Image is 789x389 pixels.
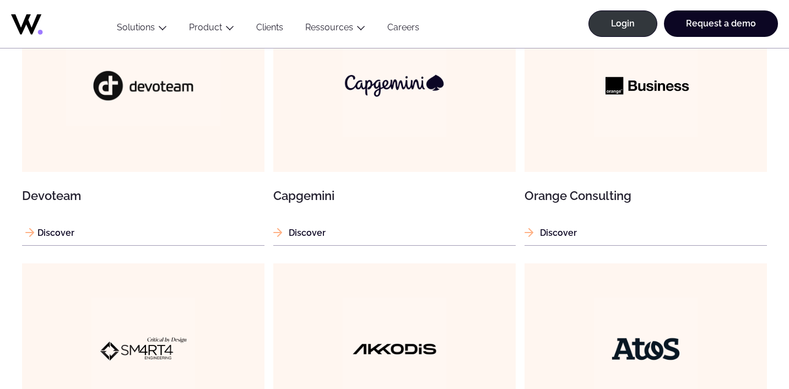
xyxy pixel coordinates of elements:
p: Discover [525,226,767,240]
a: Request a demo [664,10,778,37]
h3: Capgemini [273,190,516,202]
iframe: Chatbot [716,316,774,374]
h3: Orange Consulting [525,190,767,202]
a: Login [588,10,657,37]
a: Clients [245,22,294,37]
a: Product [189,22,222,33]
button: Solutions [106,22,178,37]
a: Ressources [305,22,353,33]
p: Discover [273,226,516,240]
img: Orange Consulting [594,34,697,137]
p: Discover [22,226,264,240]
img: Devoteam [66,45,220,126]
a: Careers [376,22,430,37]
button: Ressources [294,22,376,37]
button: Product [178,22,245,37]
img: Capgemini [343,34,446,137]
h3: Devoteam [22,190,264,202]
